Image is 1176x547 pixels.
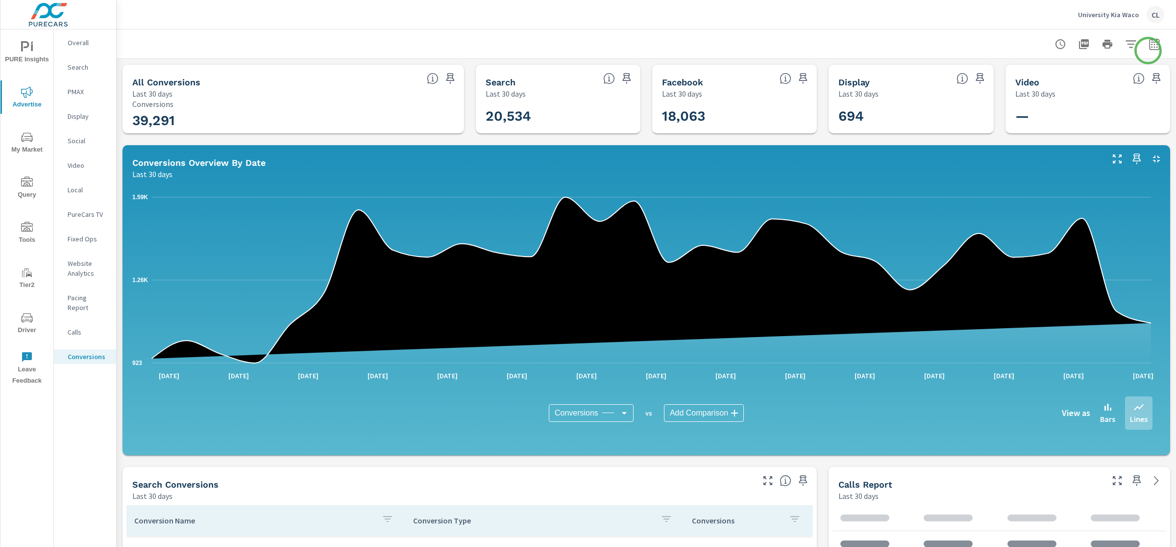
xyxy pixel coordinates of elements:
p: [DATE] [848,371,882,381]
div: Add Comparison [664,404,744,422]
button: Make Fullscreen [1109,473,1125,489]
p: Last 30 days [132,88,172,100]
p: [DATE] [1126,371,1160,381]
text: 1.59K [132,194,148,201]
p: [DATE] [152,371,186,381]
span: Tools [3,222,50,246]
p: Video [68,160,108,170]
span: Save this to your personalized report [1129,473,1145,489]
div: Fixed Ops [54,232,116,246]
span: Display Conversions include Actions, Leads and Unmapped Conversions [956,73,968,84]
span: Save this to your personalized report [795,71,811,86]
p: Last 30 days [1015,88,1055,100]
span: All Conversions include Actions, Leads and Unmapped Conversions [427,73,439,84]
p: [DATE] [987,371,1021,381]
p: Bars [1100,413,1115,425]
div: Local [54,182,116,197]
button: Print Report [1098,34,1117,54]
p: Conversions [692,516,781,525]
div: Conversions [54,349,116,364]
p: [DATE] [569,371,604,381]
h5: Calls Report [838,479,892,490]
a: See more details in report [1149,473,1164,489]
span: Video Conversions include Actions, Leads and Unmapped Conversions [1133,73,1145,84]
h3: 694 [838,108,983,125]
span: Search Conversions include Actions, Leads and Unmapped Conversions. [603,73,615,84]
div: Calls [54,325,116,339]
span: Add Comparison [670,408,728,418]
p: Local [68,185,108,195]
p: Last 30 days [662,88,702,100]
h5: Facebook [662,77,703,87]
span: Advertise [3,86,50,110]
div: Conversions [549,404,634,422]
div: Overall [54,35,116,50]
span: All conversions reported from Facebook with duplicates filtered out [780,73,791,84]
p: Conversions [132,100,454,108]
div: CL [1147,6,1164,24]
button: "Export Report to PDF" [1074,34,1094,54]
p: Overall [68,38,108,48]
p: Pacing Report [68,293,108,313]
div: nav menu [0,29,53,391]
h5: Video [1015,77,1039,87]
span: Driver [3,312,50,336]
p: [DATE] [639,371,673,381]
text: 1.26K [132,277,148,284]
span: Tier2 [3,267,50,291]
span: Save this to your personalized report [795,473,811,489]
p: Fixed Ops [68,234,108,244]
h3: 20,534 [486,108,631,125]
p: Website Analytics [68,259,108,278]
span: Leave Feedback [3,351,50,387]
p: Conversion Name [134,516,374,525]
button: Make Fullscreen [1109,151,1125,167]
div: PureCars TV [54,207,116,222]
h5: Conversions Overview By Date [132,157,266,168]
p: vs [634,409,664,417]
p: PMAX [68,87,108,97]
text: 923 [132,360,142,366]
h5: Search [486,77,515,87]
p: [DATE] [291,371,325,381]
p: [DATE] [361,371,395,381]
span: My Market [3,131,50,156]
div: Display [54,109,116,124]
div: Website Analytics [54,256,116,281]
h5: Search Conversions [132,479,219,490]
p: Last 30 days [838,490,879,502]
span: Save this to your personalized report [1149,71,1164,86]
h5: All Conversions [132,77,200,87]
span: Save this to your personalized report [619,71,635,86]
p: Lines [1130,413,1148,425]
p: Search [68,62,108,72]
p: [DATE] [1056,371,1091,381]
p: [DATE] [500,371,534,381]
h3: 39,291 [132,112,454,129]
h6: View as [1062,408,1090,418]
p: Last 30 days [838,88,879,100]
span: Save this to your personalized report [442,71,458,86]
p: Last 30 days [132,168,172,180]
p: Last 30 days [486,88,526,100]
button: Make Fullscreen [760,473,776,489]
p: Display [68,111,108,121]
div: Search [54,60,116,75]
h3: 18,063 [662,108,807,125]
span: Search Conversions include Actions, Leads and Unmapped Conversions [780,475,791,487]
p: University Kia Waco [1078,10,1139,19]
div: PMAX [54,84,116,99]
span: Save this to your personalized report [1129,151,1145,167]
button: Apply Filters [1121,34,1141,54]
span: Query [3,177,50,201]
div: Video [54,158,116,173]
h3: — [1015,108,1160,125]
span: Conversions [555,408,598,418]
p: [DATE] [221,371,256,381]
span: Save this to your personalized report [972,71,988,86]
p: [DATE] [709,371,743,381]
p: [DATE] [917,371,952,381]
p: Conversions [68,352,108,362]
span: PURE Insights [3,41,50,65]
p: Social [68,136,108,146]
